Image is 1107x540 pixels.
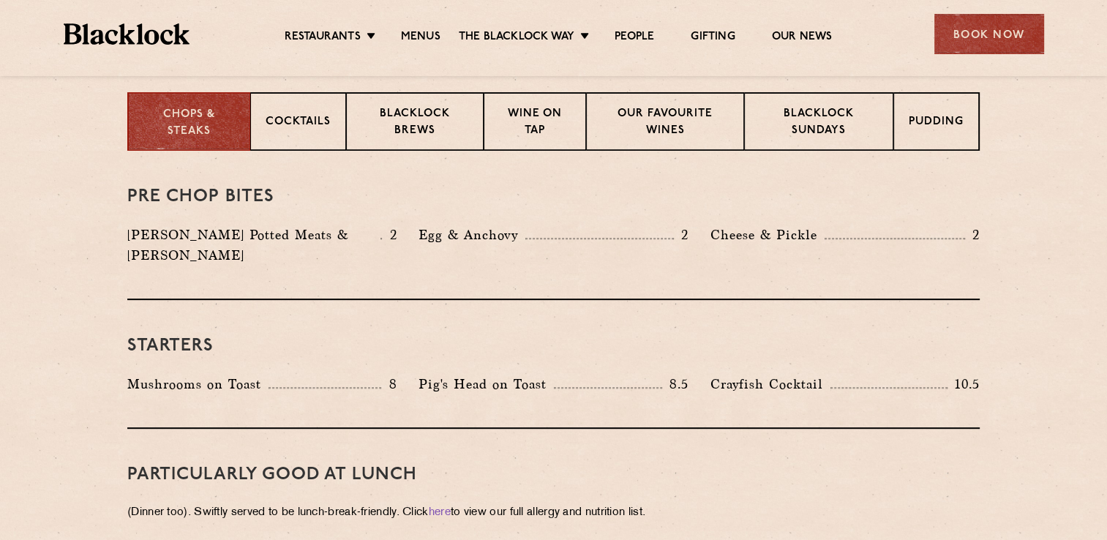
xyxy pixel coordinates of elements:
p: 2 [382,225,397,244]
a: Our News [772,30,833,46]
p: 8 [381,375,397,394]
p: (Dinner too). Swiftly served to be lunch-break-friendly. Click to view our full allergy and nutri... [127,503,980,523]
p: Our favourite wines [601,106,728,140]
a: here [429,507,451,518]
p: 10.5 [947,375,980,394]
h3: Pre Chop Bites [127,187,980,206]
div: Book Now [934,14,1044,54]
h3: PARTICULARLY GOOD AT LUNCH [127,465,980,484]
a: Gifting [691,30,735,46]
h3: Starters [127,337,980,356]
p: Blacklock Sundays [759,106,878,140]
p: 8.5 [662,375,688,394]
p: Egg & Anchovy [419,225,525,245]
p: 2 [965,225,980,244]
img: BL_Textured_Logo-footer-cropped.svg [64,23,190,45]
p: Crayfish Cocktail [710,374,830,394]
p: Chops & Steaks [143,107,235,140]
p: Pig's Head on Toast [419,374,554,394]
p: Wine on Tap [499,106,571,140]
p: [PERSON_NAME] Potted Meats & [PERSON_NAME] [127,225,380,266]
a: People [615,30,654,46]
p: Blacklock Brews [361,106,468,140]
a: Menus [401,30,440,46]
p: 2 [674,225,688,244]
p: Pudding [909,114,964,132]
p: Mushrooms on Toast [127,374,269,394]
p: Cheese & Pickle [710,225,825,245]
a: The Blacklock Way [459,30,574,46]
a: Restaurants [285,30,361,46]
p: Cocktails [266,114,331,132]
